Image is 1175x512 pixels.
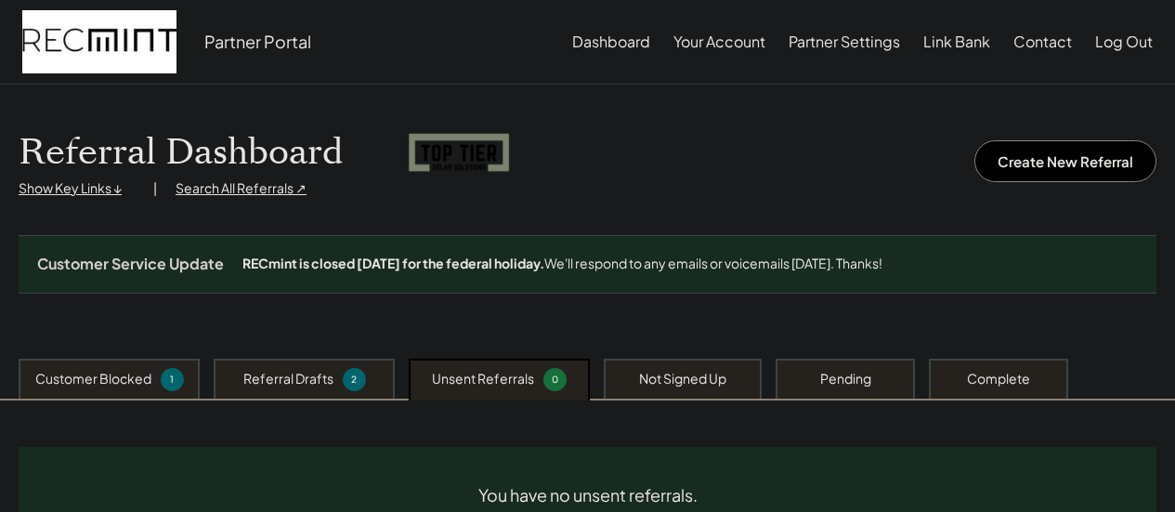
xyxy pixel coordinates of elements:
[572,23,650,60] button: Dashboard
[153,179,157,198] div: |
[22,10,176,73] img: recmint-logotype%403x.png
[1095,23,1153,60] button: Log Out
[242,255,1138,273] div: We'll respond to any emails or voicemails [DATE]. Thanks!
[789,23,900,60] button: Partner Settings
[19,131,343,175] h1: Referral Dashboard
[432,370,534,388] div: Unsent Referrals
[19,179,135,198] div: Show Key Links ↓
[204,31,311,52] div: Partner Portal
[242,255,544,271] strong: RECmint is closed [DATE] for the federal holiday.
[1013,23,1072,60] button: Contact
[408,133,510,173] img: top-tier-logo.png
[35,370,151,388] div: Customer Blocked
[478,484,698,505] div: You have no unsent referrals.
[820,370,871,388] div: Pending
[639,370,726,388] div: Not Signed Up
[967,370,1030,388] div: Complete
[163,373,181,387] div: 1
[346,373,363,387] div: 2
[923,23,990,60] button: Link Bank
[176,179,307,198] div: Search All Referrals ↗
[673,23,765,60] button: Your Account
[243,370,333,388] div: Referral Drafts
[974,140,1156,182] button: Create New Referral
[37,255,224,274] div: Customer Service Update
[546,373,564,387] div: 0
